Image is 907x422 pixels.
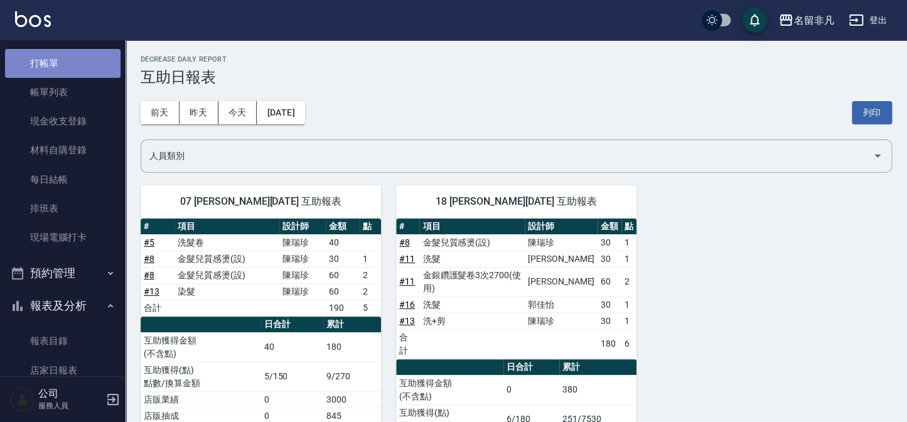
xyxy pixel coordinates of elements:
[141,332,261,362] td: 互助獲得金額 (不含點)
[323,391,381,408] td: 3000
[218,101,257,124] button: 今天
[146,145,867,167] input: 人員名稱
[38,387,102,400] h5: 公司
[144,286,159,296] a: #13
[621,329,636,359] td: 6
[10,387,35,412] img: Person
[419,234,524,251] td: 金髮兒質感燙(設)
[503,359,559,376] th: 日合計
[5,107,121,136] a: 現金收支登錄
[411,195,621,208] span: 18 [PERSON_NAME][DATE] 互助報表
[793,13,834,28] div: 名留非凡
[621,219,636,235] th: 點
[867,146,888,166] button: Open
[141,55,892,63] h2: Decrease Daily Report
[598,296,621,313] td: 30
[419,296,524,313] td: 洗髮
[399,254,415,264] a: #11
[5,327,121,355] a: 報表目錄
[525,296,598,313] td: 郭佳怡
[525,267,598,296] td: [PERSON_NAME]
[15,11,51,27] img: Logo
[279,283,326,300] td: 陳瑞珍
[559,359,636,376] th: 累計
[598,234,621,251] td: 30
[360,283,381,300] td: 2
[144,237,154,247] a: #5
[621,313,636,329] td: 1
[326,251,360,267] td: 30
[279,234,326,251] td: 陳瑞珍
[326,267,360,283] td: 60
[503,375,559,404] td: 0
[141,68,892,86] h3: 互助日報表
[360,251,381,267] td: 1
[399,237,410,247] a: #8
[141,391,261,408] td: 店販業績
[261,362,324,391] td: 5/150
[621,251,636,267] td: 1
[773,8,839,33] button: 名留非凡
[5,136,121,165] a: 材料自購登錄
[621,296,636,313] td: 1
[326,234,360,251] td: 40
[5,223,121,252] a: 現場電腦打卡
[141,219,381,316] table: a dense table
[525,251,598,267] td: [PERSON_NAME]
[180,101,218,124] button: 昨天
[399,300,415,310] a: #16
[279,219,326,235] th: 設計師
[360,219,381,235] th: 點
[323,316,381,333] th: 累計
[419,267,524,296] td: 金銀鑽護髮卷3次2700(使用)
[5,356,121,385] a: 店家日報表
[5,49,121,78] a: 打帳單
[326,219,360,235] th: 金額
[141,219,174,235] th: #
[174,283,279,300] td: 染髮
[5,257,121,289] button: 預約管理
[852,101,892,124] button: 列印
[279,251,326,267] td: 陳瑞珍
[326,300,360,316] td: 190
[5,194,121,223] a: 排班表
[261,332,324,362] td: 40
[844,9,892,32] button: 登出
[174,251,279,267] td: 金髮兒質感燙(設)
[396,219,636,359] table: a dense table
[144,270,154,280] a: #8
[419,219,524,235] th: 項目
[174,219,279,235] th: 項目
[399,276,415,286] a: #11
[396,219,419,235] th: #
[399,316,415,326] a: #13
[5,289,121,322] button: 報表及分析
[598,219,621,235] th: 金額
[419,251,524,267] td: 洗髮
[141,362,261,391] td: 互助獲得(點) 點數/換算金額
[257,101,304,124] button: [DATE]
[396,375,503,404] td: 互助獲得金額 (不含點)
[38,400,102,411] p: 服務人員
[598,267,621,296] td: 60
[323,362,381,391] td: 9/270
[360,300,381,316] td: 5
[279,267,326,283] td: 陳瑞珍
[326,283,360,300] td: 60
[156,195,366,208] span: 07 [PERSON_NAME][DATE] 互助報表
[141,300,174,316] td: 合計
[174,267,279,283] td: 金髮兒質感燙(設)
[360,267,381,283] td: 2
[5,78,121,107] a: 帳單列表
[621,267,636,296] td: 2
[598,313,621,329] td: 30
[559,375,636,404] td: 380
[525,313,598,329] td: 陳瑞珍
[396,329,419,359] td: 合計
[261,391,324,408] td: 0
[525,234,598,251] td: 陳瑞珍
[419,313,524,329] td: 洗+剪
[174,234,279,251] td: 洗髮卷
[598,329,621,359] td: 180
[141,101,180,124] button: 前天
